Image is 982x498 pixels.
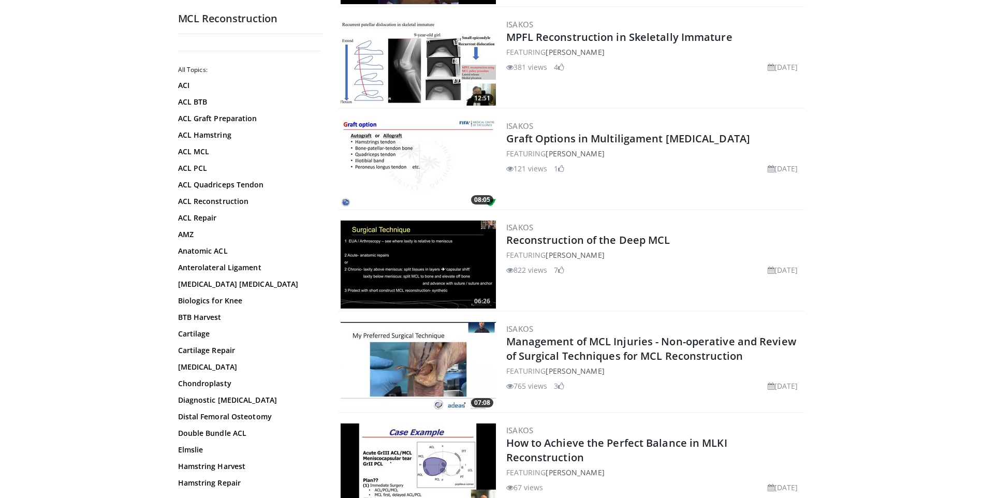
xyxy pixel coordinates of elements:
a: BTB Harvest [178,312,318,323]
a: [PERSON_NAME] [546,149,604,158]
a: Hamstring Harvest [178,461,318,472]
a: ISAKOS [506,121,534,131]
div: FEATURING [506,467,802,478]
a: ACL Reconstruction [178,196,318,207]
a: 07:08 [341,322,496,410]
span: 08:05 [471,195,493,204]
li: [DATE] [768,163,798,174]
a: ACI [178,80,318,91]
li: [DATE] [768,380,798,391]
a: ACL MCL [178,147,318,157]
a: ACL Quadriceps Tendon [178,180,318,190]
a: MPFL Reconstruction in Skeletally Immature [506,30,732,44]
li: 7 [554,265,564,275]
a: ACL Graft Preparation [178,113,318,124]
span: 12:51 [471,94,493,103]
img: e5a47ff8-d7db-4a11-91f5-aab4c3f47679.300x170_q85_crop-smart_upscale.jpg [341,119,496,207]
li: [DATE] [768,265,798,275]
div: FEATURING [506,47,802,57]
a: ACL Repair [178,213,318,223]
a: Elmslie [178,445,318,455]
h2: MCL Reconstruction [178,12,323,25]
li: 381 views [506,62,548,72]
a: [MEDICAL_DATA] [178,362,318,372]
li: [DATE] [768,62,798,72]
li: 765 views [506,380,548,391]
a: Reconstruction of the Deep MCL [506,233,670,247]
a: ACL Hamstring [178,130,318,140]
li: 4 [554,62,564,72]
a: [PERSON_NAME] [546,250,604,260]
a: ACL BTB [178,97,318,107]
a: [PERSON_NAME] [546,47,604,57]
a: Anatomic ACL [178,246,318,256]
a: [PERSON_NAME] [546,467,604,477]
a: AMZ [178,229,318,240]
a: ACL PCL [178,163,318,173]
a: Hamstring Repair [178,478,318,488]
img: 0f8169e6-829a-45cc-997b-b27bf62c179b.300x170_q85_crop-smart_upscale.jpg [341,322,496,410]
a: Cartilage Repair [178,345,318,356]
span: 06:26 [471,297,493,306]
div: FEATURING [506,365,802,376]
li: 822 views [506,265,548,275]
a: ISAKOS [506,425,534,435]
a: 06:26 [341,221,496,309]
a: 12:51 [341,18,496,106]
li: 67 views [506,482,544,493]
li: 3 [554,380,564,391]
a: ISAKOS [506,324,534,334]
li: 121 views [506,163,548,174]
a: Distal Femoral Osteotomy [178,412,318,422]
img: 9b50ebe1-b9c8-4808-b42a-8f119e3a8585.300x170_q85_crop-smart_upscale.jpg [341,221,496,309]
a: Cartilage [178,329,318,339]
a: How to Achieve the Perfect Balance in MLKI Reconstruction [506,436,727,464]
a: Graft Options in Multiligament [MEDICAL_DATA] [506,131,751,145]
a: ISAKOS [506,19,534,30]
a: [PERSON_NAME] [546,366,604,376]
a: Chondroplasty [178,378,318,389]
a: [MEDICAL_DATA] [MEDICAL_DATA] [178,279,318,289]
a: Double Bundle ACL [178,428,318,438]
div: FEATURING [506,250,802,260]
a: Diagnostic [MEDICAL_DATA] [178,395,318,405]
div: FEATURING [506,148,802,159]
li: 1 [554,163,564,174]
a: ISAKOS [506,222,534,232]
a: Anterolateral Ligament [178,262,318,273]
a: Management of MCL Injuries - Non-operative and Review of Surgical Techniques for MCL Reconstruction [506,334,796,363]
img: b067d0db-d160-4d29-89c5-b4359bc192c6.300x170_q85_crop-smart_upscale.jpg [341,18,496,106]
span: 07:08 [471,398,493,407]
a: Biologics for Knee [178,296,318,306]
h2: All Topics: [178,66,320,74]
li: [DATE] [768,482,798,493]
a: 08:05 [341,119,496,207]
